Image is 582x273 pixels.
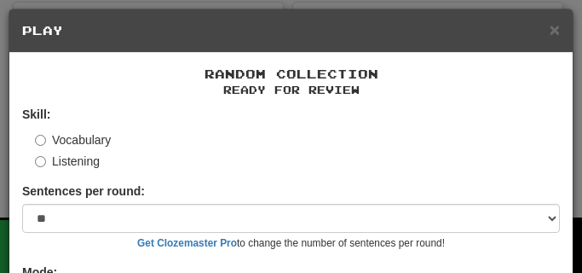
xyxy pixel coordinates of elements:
[550,20,560,39] span: ×
[22,107,50,121] strong: Skill:
[137,237,237,249] a: Get Clozemaster Pro
[35,135,46,146] input: Vocabulary
[35,153,100,170] label: Listening
[22,183,145,200] label: Sentences per round:
[205,67,378,81] span: Random Collection
[22,22,560,39] h5: Play
[35,156,46,167] input: Listening
[35,131,111,148] label: Vocabulary
[22,83,560,97] small: Ready for Review
[22,236,560,251] small: to change the number of sentences per round!
[550,20,560,38] button: Close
